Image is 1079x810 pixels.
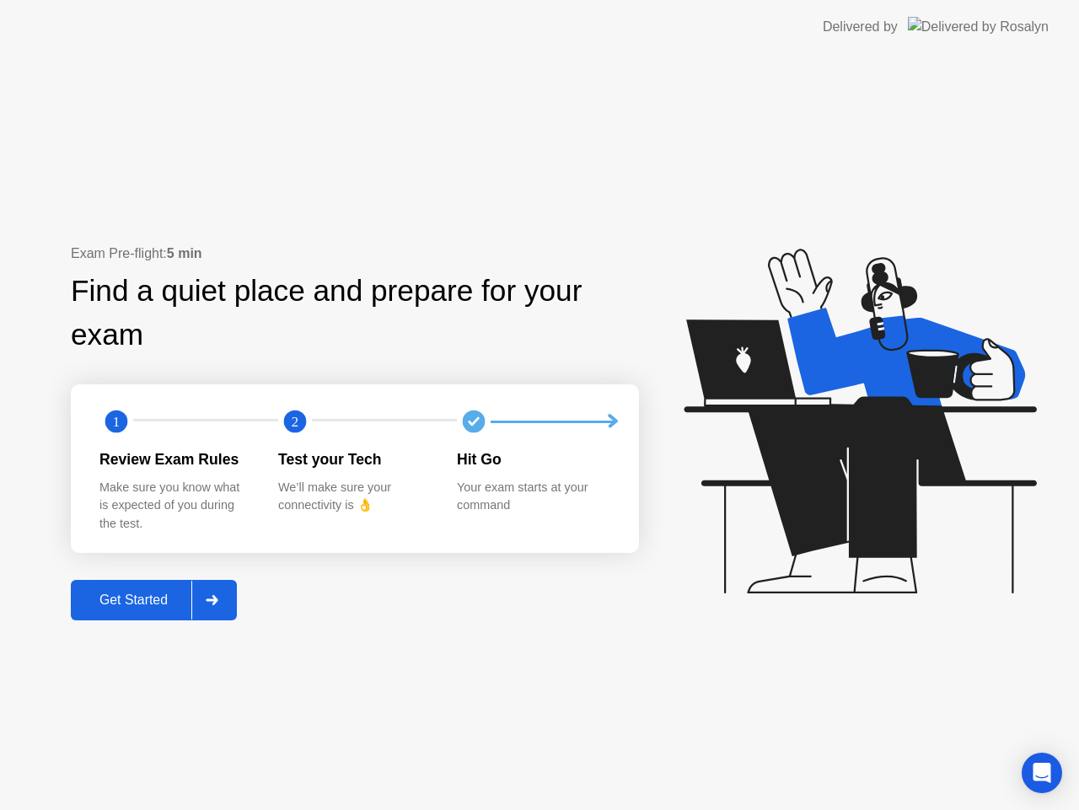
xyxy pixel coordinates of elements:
[76,593,191,608] div: Get Started
[1022,753,1062,793] div: Open Intercom Messenger
[167,246,202,260] b: 5 min
[292,414,298,430] text: 2
[457,448,609,470] div: Hit Go
[99,448,251,470] div: Review Exam Rules
[908,17,1049,36] img: Delivered by Rosalyn
[823,17,898,37] div: Delivered by
[99,479,251,534] div: Make sure you know what is expected of you during the test.
[71,269,639,358] div: Find a quiet place and prepare for your exam
[113,414,120,430] text: 1
[457,479,609,515] div: Your exam starts at your command
[71,244,639,264] div: Exam Pre-flight:
[278,479,430,515] div: We’ll make sure your connectivity is 👌
[278,448,430,470] div: Test your Tech
[71,580,237,620] button: Get Started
